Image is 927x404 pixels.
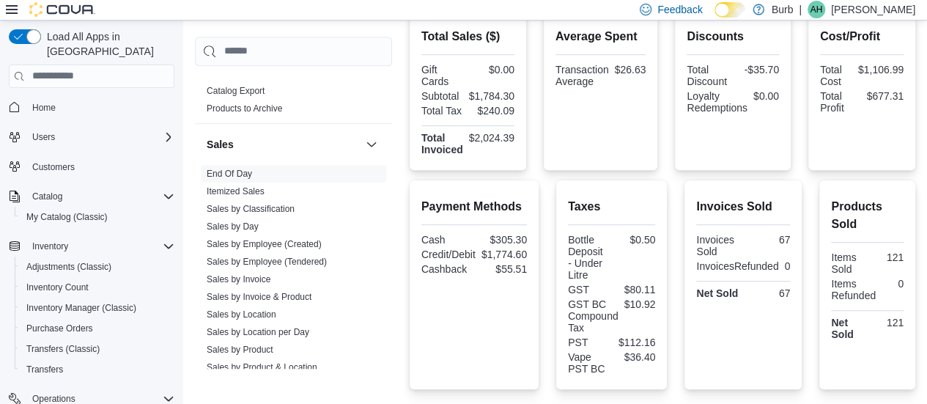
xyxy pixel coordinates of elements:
a: Itemized Sales [207,186,265,197]
div: $0.00 [470,64,514,76]
h2: Taxes [568,198,655,216]
div: $1,774.60 [481,249,527,260]
div: Transaction Average [555,64,609,87]
span: Transfers (Classic) [26,343,100,355]
button: Products [363,53,380,70]
a: Customers [26,158,81,176]
div: $112.16 [615,337,656,348]
a: My Catalog (Classic) [21,208,114,226]
h2: Products Sold [831,198,904,233]
span: Inventory Count [26,282,89,293]
span: Inventory Count [21,279,174,296]
p: | [799,1,802,18]
div: 67 [746,287,790,299]
div: $10.92 [624,298,655,310]
button: Customers [3,156,180,177]
div: $80.11 [615,284,656,295]
input: Dark Mode [714,2,745,18]
span: AH [810,1,823,18]
a: Sales by Location [207,309,276,320]
span: Catalog [32,191,62,202]
span: Inventory [32,240,68,252]
h2: Invoices Sold [696,198,790,216]
p: [PERSON_NAME] [831,1,915,18]
span: Users [26,128,174,146]
button: Adjustments (Classic) [15,257,180,277]
div: Products [195,82,392,123]
button: Transfers [15,359,180,380]
span: Customers [32,161,75,173]
a: Purchase Orders [21,320,99,337]
button: Inventory Manager (Classic) [15,298,180,318]
div: Total Profit [820,90,859,114]
button: Home [3,97,180,118]
button: Sales [363,136,380,153]
span: My Catalog (Classic) [21,208,174,226]
h2: Average Spent [555,28,646,45]
div: $240.09 [470,105,514,117]
span: Sales by Product & Location [207,361,317,373]
a: Sales by Day [207,221,259,232]
span: Users [32,131,55,143]
a: Sales by Employee (Created) [207,239,322,249]
span: Customers [26,158,174,176]
span: Transfers (Classic) [21,340,174,358]
a: Sales by Product [207,345,273,355]
h2: Payment Methods [421,198,527,216]
div: 121 [871,251,904,263]
div: GST BC Compound Tax [568,298,618,334]
button: Catalog [3,186,180,207]
span: Adjustments (Classic) [21,258,174,276]
div: $0.50 [615,234,656,246]
div: -$35.70 [736,64,779,76]
button: Users [26,128,61,146]
span: Transfers [26,364,63,375]
div: $36.40 [615,351,656,363]
button: Sales [207,137,360,152]
div: 67 [746,234,790,246]
a: Products to Archive [207,103,282,114]
span: Catalog [26,188,174,205]
a: End Of Day [207,169,252,179]
span: Inventory [26,238,174,255]
a: Sales by Invoice [207,274,270,284]
div: Items Sold [831,251,864,275]
button: Inventory [3,236,180,257]
div: Cash [421,234,471,246]
div: Credit/Debit [421,249,476,260]
div: $55.51 [477,263,527,275]
div: Items Refunded [831,278,876,301]
strong: Net Sold [696,287,738,299]
p: Burb [772,1,794,18]
a: Sales by Product & Location [207,362,317,372]
span: Sales by Employee (Created) [207,238,322,250]
span: Itemized Sales [207,186,265,197]
span: Inventory Manager (Classic) [21,299,174,317]
span: Sales by Classification [207,203,295,215]
div: $677.31 [865,90,904,102]
span: Sales by Location [207,309,276,320]
div: Gift Cards [421,64,465,87]
div: 0 [784,260,790,272]
a: Sales by Classification [207,204,295,214]
a: Sales by Employee (Tendered) [207,257,327,267]
span: Transfers [21,361,174,378]
span: Sales by Invoice & Product [207,291,311,303]
div: $0.00 [753,90,779,102]
div: 0 [882,278,904,290]
span: Adjustments (Classic) [26,261,111,273]
div: $2,024.39 [469,132,514,144]
div: Total Cost [820,64,852,87]
button: Inventory [26,238,74,255]
div: Bottle Deposit - Under Litre [568,234,609,281]
div: 121 [871,317,904,328]
span: Purchase Orders [21,320,174,337]
span: End Of Day [207,168,252,180]
button: Purchase Orders [15,318,180,339]
div: $26.63 [615,64,646,76]
div: Loyalty Redemptions [687,90,747,114]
